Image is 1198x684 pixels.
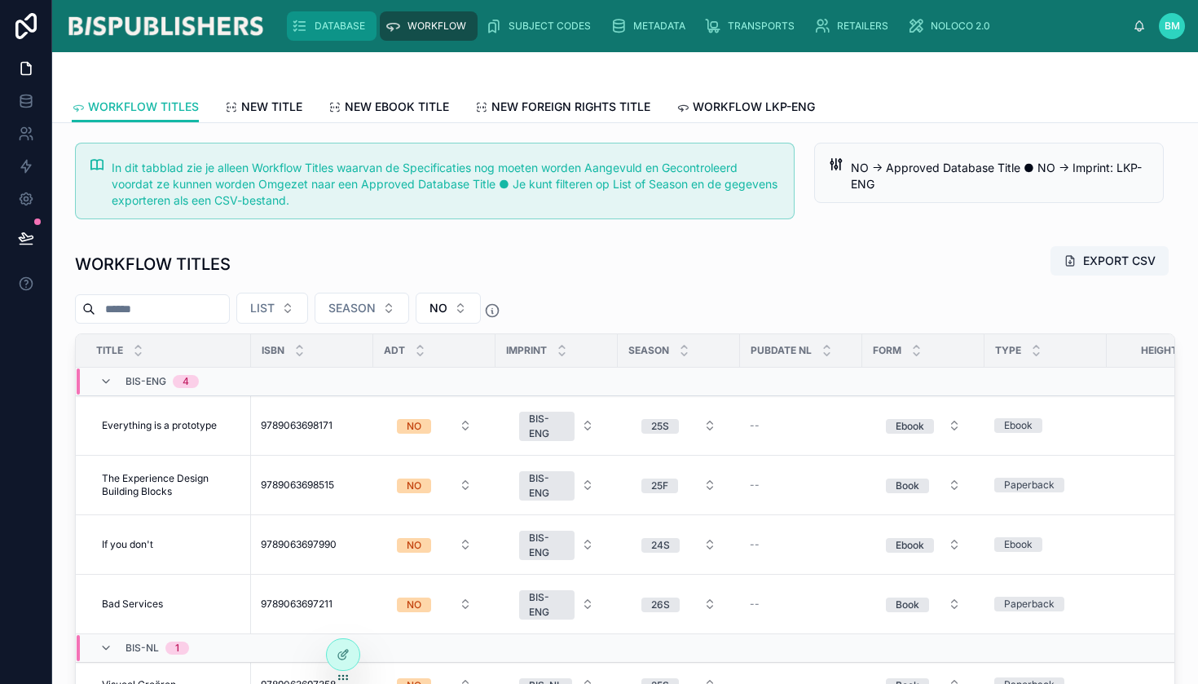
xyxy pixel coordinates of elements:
[126,642,159,655] span: BIS-NL
[872,470,975,501] a: Select Button
[384,411,485,440] button: Select Button
[102,419,217,432] span: Everything is a prototype
[72,92,199,123] a: WORKFLOW TITLES
[1050,246,1169,276] button: EXPORT CSV
[896,479,919,493] div: Book
[250,300,275,316] span: LIST
[529,590,565,620] div: BIS-ENG
[384,530,485,559] button: Select Button
[628,530,729,559] button: Select Button
[491,99,650,115] span: NEW FOREIGN RIGHTS TITLE
[505,522,608,567] a: Select Button
[751,344,812,357] span: PUBDATE NL
[728,20,795,33] span: TRANSPORTS
[628,589,730,620] a: Select Button
[175,642,179,655] div: 1
[995,344,1021,357] span: TYPE
[261,419,363,432] a: 9789063698171
[633,20,685,33] span: METADATA
[873,589,974,619] button: Select Button
[65,13,266,39] img: App logo
[225,92,302,125] a: NEW TITLE
[407,598,421,612] div: NO
[384,470,485,500] button: Select Button
[750,419,852,432] a: --
[505,462,608,508] a: Select Button
[903,11,1002,41] a: NOLOCO 2.0
[651,479,668,493] div: 25F
[872,589,975,620] a: Select Button
[328,92,449,125] a: NEW EBOOK TITLE
[481,11,602,41] a: SUBJECT CODES
[628,344,669,357] span: SEASON
[873,411,974,440] button: Select Button
[236,293,308,324] button: Select Button
[261,598,333,611] span: 9789063697211
[931,20,990,33] span: NOLOCO 2.0
[750,538,852,551] a: --
[994,537,1097,552] a: Ebook
[628,411,729,440] button: Select Button
[96,344,123,357] span: TITLE
[994,597,1097,611] a: Paperback
[851,161,1142,191] span: NO → Approved Database Title ● NO → Imprint: LKP-ENG
[261,538,337,551] span: 9789063697990
[750,598,760,611] span: --
[872,410,975,441] a: Select Button
[505,403,608,448] a: Select Button
[126,375,166,388] span: BIS-ENG
[261,479,363,492] a: 9789063698515
[261,419,333,432] span: 9789063698171
[750,538,760,551] span: --
[509,20,591,33] span: SUBJECT CODES
[383,589,486,620] a: Select Button
[261,538,363,551] a: 9789063697990
[994,418,1097,433] a: Ebook
[102,538,153,551] span: If you don't
[1004,537,1033,552] div: Ebook
[383,470,486,501] a: Select Button
[384,344,405,357] span: ADT
[896,538,924,553] div: Ebook
[261,479,334,492] span: 9789063698515
[183,375,189,388] div: 4
[95,532,241,558] a: If you don't
[95,466,241,505] a: The Experience Design Building Blocks
[750,479,760,492] span: --
[102,598,163,611] span: Bad Services
[750,419,760,432] span: --
[407,419,421,434] div: NO
[75,253,231,276] h1: WORKFLOW TITLES
[651,598,670,612] div: 26S
[1004,478,1055,492] div: Paperback
[384,589,485,619] button: Select Button
[700,11,806,41] a: TRANSPORTS
[380,11,478,41] a: WORKFLOW
[628,529,730,560] a: Select Button
[872,529,975,560] a: Select Button
[506,463,607,507] button: Select Button
[896,598,919,612] div: Book
[112,161,777,207] span: In dit tabblad zie je alleen Workflow Titles waarvan de Specificaties nog moeten worden Aangevuld...
[112,160,781,209] div: In dit tabblad zie je alleen Workflow Titles waarvan de Specificaties nog moeten worden Aangevuld...
[261,598,363,611] a: 9789063697211
[837,20,888,33] span: RETAILERS
[407,479,421,493] div: NO
[851,160,1150,192] div: NO → Approved Database Title ● NO → Imprint: LKP-ENG
[994,478,1097,492] a: Paperback
[628,589,729,619] button: Select Button
[1141,344,1198,357] span: HEIGHT MM
[102,472,235,498] span: The Experience Design Building Blocks
[1165,20,1180,33] span: BM
[328,300,376,316] span: SEASON
[506,523,607,567] button: Select Button
[407,20,466,33] span: WORKFLOW
[416,293,481,324] button: Select Button
[529,412,565,441] div: BIS-ENG
[383,410,486,441] a: Select Button
[809,11,900,41] a: RETAILERS
[505,581,608,627] a: Select Button
[506,582,607,626] button: Select Button
[88,99,199,115] span: WORKFLOW TITLES
[606,11,697,41] a: METADATA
